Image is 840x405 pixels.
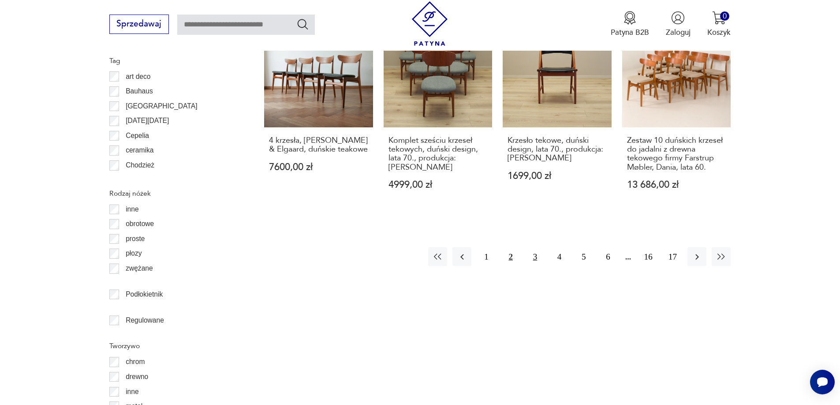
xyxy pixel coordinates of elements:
[611,11,649,37] button: Patyna B2B
[501,247,520,266] button: 2
[384,19,493,210] a: Komplet sześciu krzeseł tekowych, duński design, lata 70., produkcja: DaniaKomplet sześciu krzese...
[707,27,731,37] p: Koszyk
[574,247,593,266] button: 5
[126,263,153,274] p: zwężane
[666,11,691,37] button: Zaloguj
[109,188,239,199] p: Rodzaj nóżek
[720,11,729,21] div: 0
[623,11,637,25] img: Ikona medalu
[666,27,691,37] p: Zaloguj
[810,370,835,394] iframe: Smartsupp widget button
[126,160,154,171] p: Chodzież
[126,248,142,259] p: płozy
[407,1,452,46] img: Patyna - sklep z meblami i dekoracjami vintage
[126,371,148,383] p: drewno
[296,18,309,30] button: Szukaj
[126,85,153,97] p: Bauhaus
[264,19,373,210] a: 4 krzesła, Schonning & Elgaard, duńskie teakowe4 krzesła, [PERSON_NAME] & Elgaard, duńskie teakow...
[671,11,685,25] img: Ikonka użytkownika
[622,19,731,210] a: Zestaw 10 duńskich krzeseł do jadalni z drewna tekowego firmy Farstrup Møbler, Dania, lata 60.Zes...
[126,175,152,186] p: Ćmielów
[503,19,612,210] a: Krzesło tekowe, duński design, lata 70., produkcja: DaniaKrzesło tekowe, duński design, lata 70.,...
[508,136,607,163] h3: Krzesło tekowe, duński design, lata 70., produkcja: [PERSON_NAME]
[126,71,150,82] p: art deco
[126,204,138,215] p: inne
[109,340,239,352] p: Tworzywo
[126,115,169,126] p: [DATE][DATE]
[639,247,658,266] button: 16
[598,247,617,266] button: 6
[126,356,145,368] p: chrom
[109,21,169,28] a: Sprzedawaj
[109,15,169,34] button: Sprzedawaj
[109,55,239,67] p: Tag
[477,247,496,266] button: 1
[126,386,138,398] p: inne
[126,100,197,112] p: [GEOGRAPHIC_DATA]
[126,130,149,141] p: Cepelia
[712,11,726,25] img: Ikona koszyka
[126,289,163,300] p: Podłokietnik
[663,247,682,266] button: 17
[388,136,488,172] h3: Komplet sześciu krzeseł tekowych, duński design, lata 70., produkcja: [PERSON_NAME]
[627,180,726,189] p: 13 686,00 zł
[269,136,368,154] h3: 4 krzesła, [PERSON_NAME] & Elgaard, duńskie teakowe
[126,233,145,245] p: proste
[611,27,649,37] p: Patyna B2B
[611,11,649,37] a: Ikona medaluPatyna B2B
[126,315,164,326] p: Regulowane
[126,145,153,156] p: ceramika
[508,171,607,181] p: 1699,00 zł
[627,136,726,172] h3: Zestaw 10 duńskich krzeseł do jadalni z drewna tekowego firmy Farstrup Møbler, Dania, lata 60.
[550,247,569,266] button: 4
[126,218,154,230] p: obrotowe
[526,247,545,266] button: 3
[269,163,368,172] p: 7600,00 zł
[707,11,731,37] button: 0Koszyk
[388,180,488,189] p: 4999,00 zł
